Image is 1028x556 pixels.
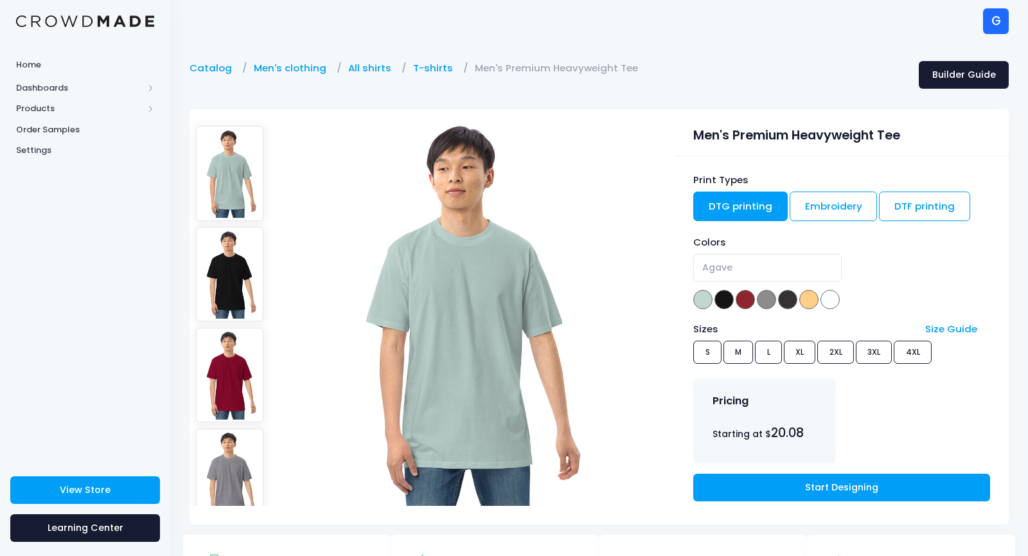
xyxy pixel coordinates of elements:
[919,61,1009,89] a: Builder Guide
[983,8,1009,34] div: G
[16,15,154,28] img: Logo
[713,424,817,442] div: Starting at $
[190,61,238,75] a: Catalog
[702,261,732,274] span: Agave
[713,395,749,408] h4: Pricing
[16,123,154,136] span: Order Samples
[16,102,143,115] span: Products
[413,61,459,75] a: T-shirts
[925,322,977,336] a: Size Guide
[693,254,842,282] span: Agave
[693,235,989,249] div: Colors
[687,322,919,336] div: Sizes
[48,521,123,534] span: Learning Center
[254,61,333,75] a: Men's clothing
[771,424,804,442] span: 20.08
[693,173,989,187] div: Print Types
[693,192,788,221] a: DTG printing
[348,61,398,75] a: All shirts
[790,192,878,221] a: Embroidery
[693,120,989,145] div: Men's Premium Heavyweight Tee
[16,82,143,94] span: Dashboards
[10,476,160,504] a: View Store
[693,474,989,501] a: Start Designing
[60,483,111,496] span: View Store
[10,514,160,542] a: Learning Center
[16,144,154,157] span: Settings
[475,61,644,75] a: Men's Premium Heavyweight Tee
[879,192,970,221] a: DTF printing
[16,58,154,71] span: Home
